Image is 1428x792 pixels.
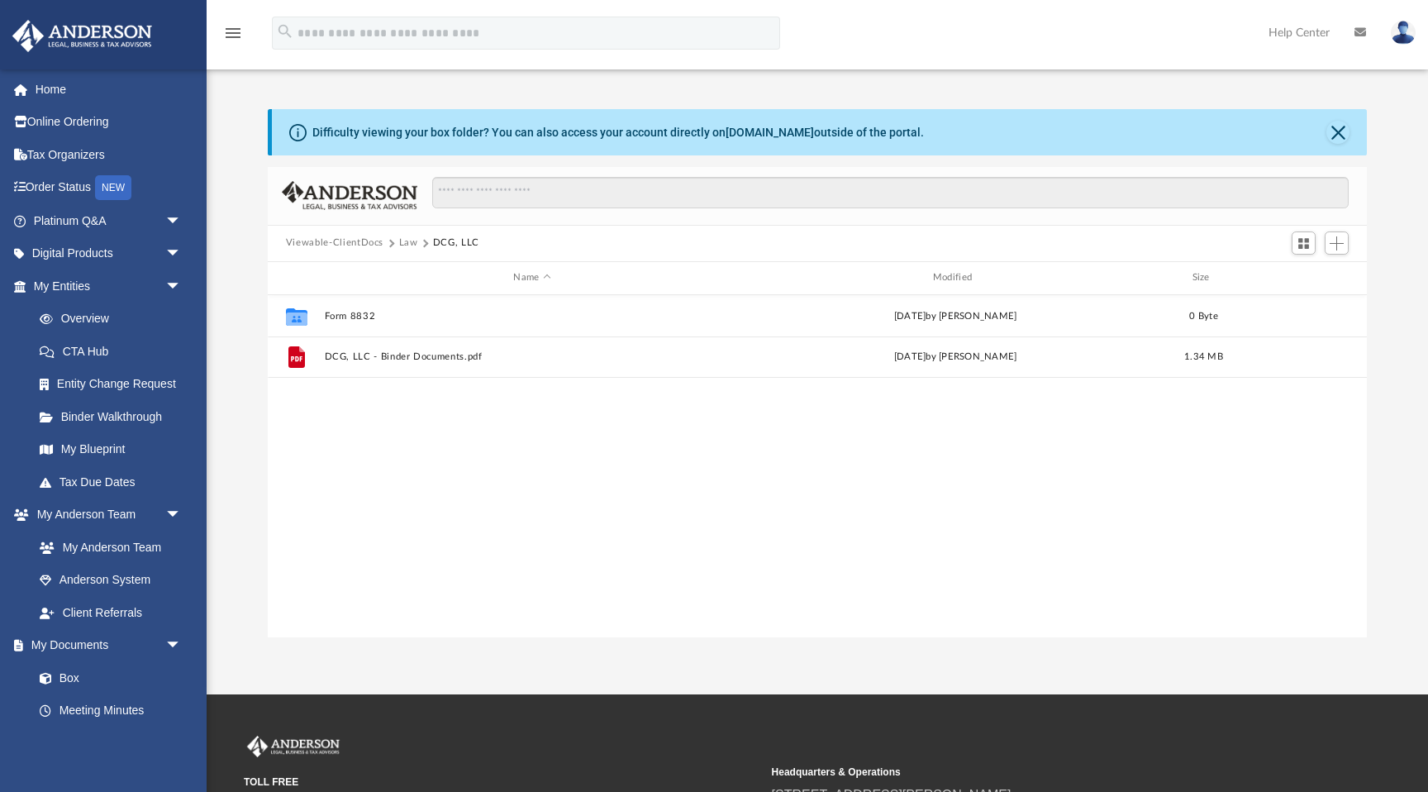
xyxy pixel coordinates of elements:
input: Search files and folders [432,177,1349,208]
img: User Pic [1391,21,1416,45]
span: arrow_drop_down [165,270,198,303]
small: Headquarters & Operations [772,765,1288,780]
small: TOLL FREE [244,775,760,790]
a: Digital Productsarrow_drop_down [12,237,207,270]
a: Client Referrals [23,596,198,629]
div: Name [323,270,740,285]
span: arrow_drop_down [165,204,198,238]
button: Viewable-ClientDocs [286,236,383,250]
span: 1.34 MB [1184,352,1223,361]
a: Box [23,661,190,694]
div: [DATE] by [PERSON_NAME] [747,308,1163,323]
a: My Entitiesarrow_drop_down [12,270,207,303]
i: search [276,22,294,41]
a: My Documentsarrow_drop_down [12,629,198,662]
button: Form 8832 [324,311,740,322]
a: Online Ordering [12,106,207,139]
a: Overview [23,303,207,336]
a: Home [12,73,207,106]
span: 0 Byte [1189,311,1218,320]
a: My Anderson Team [23,531,190,564]
div: Size [1170,270,1236,285]
button: Law [399,236,418,250]
button: DCG, LLC [433,236,479,250]
a: menu [223,31,243,43]
a: Entity Change Request [23,368,207,401]
div: id [275,270,317,285]
a: Order StatusNEW [12,171,207,205]
span: arrow_drop_down [165,237,198,271]
a: Anderson System [23,564,198,597]
img: Anderson Advisors Platinum Portal [7,20,157,52]
i: menu [223,23,243,43]
div: NEW [95,175,131,200]
a: My Anderson Teamarrow_drop_down [12,499,198,532]
span: arrow_drop_down [165,499,198,532]
button: Close [1326,121,1349,144]
span: arrow_drop_down [165,629,198,663]
div: grid [268,295,1367,638]
div: [DATE] by [PERSON_NAME] [747,350,1163,365]
img: Anderson Advisors Platinum Portal [244,736,343,757]
a: [DOMAIN_NAME] [726,126,814,139]
a: CTA Hub [23,335,207,368]
button: Add [1325,231,1349,255]
button: DCG, LLC - Binder Documents.pdf [324,351,740,362]
a: Tax Due Dates [23,465,207,499]
a: Tax Organizers [12,138,207,171]
a: Platinum Q&Aarrow_drop_down [12,204,207,237]
a: Binder Walkthrough [23,400,207,433]
div: id [1244,270,1359,285]
a: Forms Library [23,727,190,760]
a: Meeting Minutes [23,694,198,728]
a: My Blueprint [23,433,198,466]
div: Modified [747,270,1164,285]
div: Difficulty viewing your box folder? You can also access your account directly on outside of the p... [312,124,924,141]
button: Switch to Grid View [1292,231,1316,255]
